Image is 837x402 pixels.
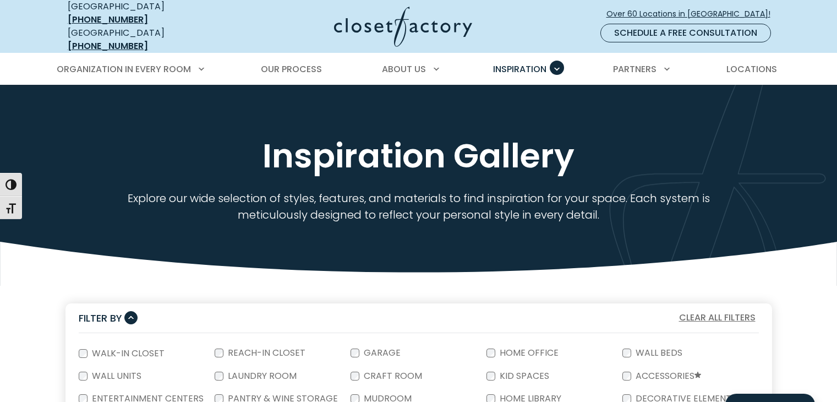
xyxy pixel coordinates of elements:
a: Over 60 Locations in [GEOGRAPHIC_DATA]! [606,4,780,24]
span: Our Process [261,63,322,75]
button: Filter By [79,310,138,326]
label: Wall Beds [631,349,685,357]
p: Explore our wide selection of styles, features, and materials to find inspiration for your space.... [95,190,742,223]
span: About Us [382,63,426,75]
span: Organization in Every Room [57,63,191,75]
button: Clear All Filters [676,311,759,325]
span: Locations [726,63,777,75]
label: Reach-In Closet [223,349,308,357]
h1: Inspiration Gallery [65,135,772,177]
div: [GEOGRAPHIC_DATA] [68,26,227,53]
label: Garage [359,349,403,357]
a: [PHONE_NUMBER] [68,40,148,52]
label: Walk-In Closet [87,349,167,358]
a: Schedule a Free Consultation [600,24,771,42]
label: Accessories [631,372,703,381]
span: Partners [613,63,657,75]
label: Laundry Room [223,372,299,381]
img: Closet Factory Logo [334,7,472,47]
label: Kid Spaces [495,372,551,381]
span: Over 60 Locations in [GEOGRAPHIC_DATA]! [606,8,779,20]
label: Home Office [495,349,561,357]
label: Wall Units [87,372,144,381]
a: [PHONE_NUMBER] [68,13,148,26]
nav: Primary Menu [49,54,789,85]
span: Inspiration [493,63,546,75]
label: Craft Room [359,372,424,381]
